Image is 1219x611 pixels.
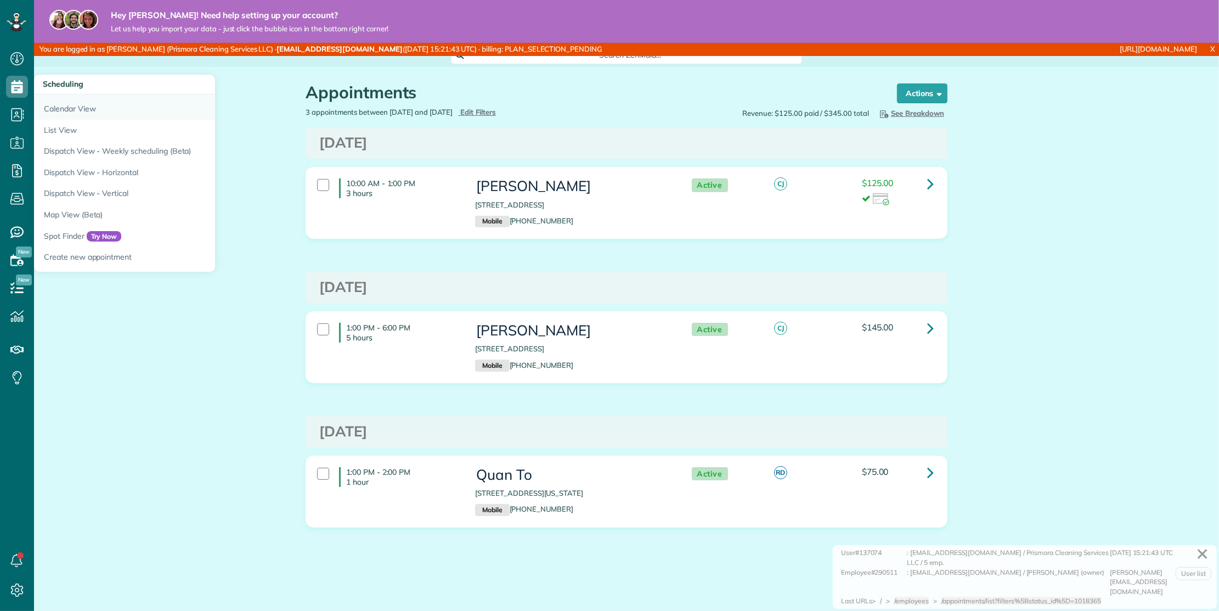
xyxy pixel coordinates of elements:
div: [DATE] 15:21:43 UTC [1110,548,1209,567]
a: Create new appointment [34,246,308,272]
span: New [16,274,32,285]
span: $125.00 [862,177,894,188]
h3: [PERSON_NAME] [475,323,669,339]
span: Edit Filters [460,108,496,116]
p: [STREET_ADDRESS] [475,344,669,354]
strong: Hey [PERSON_NAME]! Need help setting up your account? [111,10,389,21]
a: Dispatch View - Weekly scheduling (Beta) [34,141,308,162]
span: $145.00 [862,322,894,333]
h3: Quan To [475,467,669,483]
a: Calendar View [34,94,308,120]
div: Last URLs [841,596,872,606]
p: [STREET_ADDRESS] [475,200,669,210]
p: 1 hour [346,477,459,487]
div: Employee#290511 [841,568,907,597]
a: Spot FinderTry Now [34,226,308,247]
a: Dispatch View - Vertical [34,183,308,204]
div: You are logged in as [PERSON_NAME] (Prismora Cleaning Services LLC) · ([DATE] 15:21:43 UTC) · bil... [34,43,811,56]
a: User list [1176,567,1211,580]
a: Edit Filters [458,108,496,116]
h4: 1:00 PM - 6:00 PM [339,323,459,343]
div: : [EMAIL_ADDRESS][DOMAIN_NAME] / Prismora Cleaning Services LLC / 5 emp. [907,548,1110,567]
span: /appointments/list?filters%5Bstatus_id%5D=1018365 [941,597,1101,605]
p: 5 hours [346,333,459,343]
small: Mobile [475,360,509,372]
a: Mobile[PHONE_NUMBER] [475,216,573,225]
button: Actions [897,83,947,103]
a: ✕ [1190,541,1214,567]
img: michelle-19f622bdf1676172e81f8f8fba1fb50e276960ebfe0243fe18214015130c80e4.jpg [78,10,98,30]
h3: [PERSON_NAME] [475,178,669,194]
span: Try Now [87,231,122,242]
a: Mobile[PHONE_NUMBER] [475,505,573,513]
span: Scheduling [43,79,83,89]
p: 3 hours [346,188,459,198]
h3: [DATE] [319,424,934,440]
span: /employees [895,597,929,605]
span: Active [692,323,728,337]
small: Mobile [475,216,509,228]
h3: [DATE] [319,279,934,295]
a: [URL][DOMAIN_NAME] [1120,44,1197,53]
div: > > > [872,596,1106,606]
a: Dispatch View - Horizontal [34,162,308,183]
a: List View [34,120,308,141]
a: Map View (Beta) [34,204,308,226]
h4: 10:00 AM - 1:00 PM [339,178,459,198]
h1: Appointments [306,83,876,102]
div: [PERSON_NAME][EMAIL_ADDRESS][DOMAIN_NAME] [1110,568,1209,597]
span: Revenue: $125.00 paid / $345.00 total [742,108,869,119]
img: maria-72a9807cf96188c08ef61303f053569d2e2a8a1cde33d635c8a3ac13582a053d.jpg [49,10,69,30]
div: 3 appointments between [DATE] and [DATE] [297,107,627,117]
span: / [881,597,882,605]
strong: [EMAIL_ADDRESS][DOMAIN_NAME] [276,44,403,53]
span: New [16,246,32,257]
img: jorge-587dff0eeaa6aab1f244e6dc62b8924c3b6ad411094392a53c71c6c4a576187d.jpg [64,10,83,30]
span: $75.00 [862,466,889,477]
a: Mobile[PHONE_NUMBER] [475,361,573,369]
span: Active [692,178,728,192]
span: Let us help you import your data - just click the bubble icon in the bottom right corner! [111,24,389,33]
span: See Breakdown [878,109,944,117]
small: Mobile [475,504,509,516]
span: CJ [774,322,787,335]
span: RD [774,466,787,479]
p: [STREET_ADDRESS][US_STATE] [475,488,669,498]
h3: [DATE] [319,135,934,151]
span: CJ [774,177,787,190]
span: Active [692,467,728,481]
div: : [EMAIL_ADDRESS][DOMAIN_NAME] / [PERSON_NAME] (owner) [907,568,1110,597]
img: icon_credit_card_success-27c2c4fc500a7f1a58a13ef14842cb958d03041fefb464fd2e53c949a5770e83.png [873,193,889,205]
div: User#137074 [841,548,907,567]
a: X [1206,43,1219,55]
h4: 1:00 PM - 2:00 PM [339,467,459,487]
button: See Breakdown [874,107,947,119]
